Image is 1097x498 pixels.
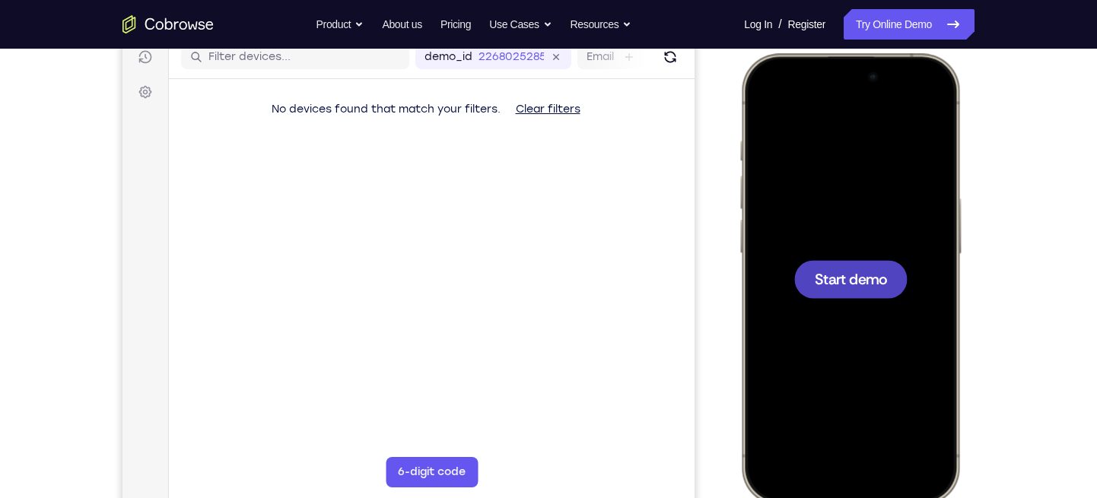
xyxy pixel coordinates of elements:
[536,46,560,70] button: Refresh
[571,9,632,40] button: Resources
[788,9,825,40] a: Register
[76,218,148,233] span: Start demo
[489,9,552,40] button: Use Cases
[263,458,355,488] button: 6-digit code
[382,9,421,40] a: About us
[56,207,169,245] button: Start demo
[149,103,378,116] span: No devices found that match your filters.
[122,15,214,33] a: Go to the home page
[381,95,470,125] button: Clear filters
[778,15,781,33] span: /
[464,50,491,65] label: Email
[316,9,364,40] button: Product
[440,9,471,40] a: Pricing
[302,50,350,65] label: demo_id
[744,9,772,40] a: Log In
[844,9,975,40] a: Try Online Demo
